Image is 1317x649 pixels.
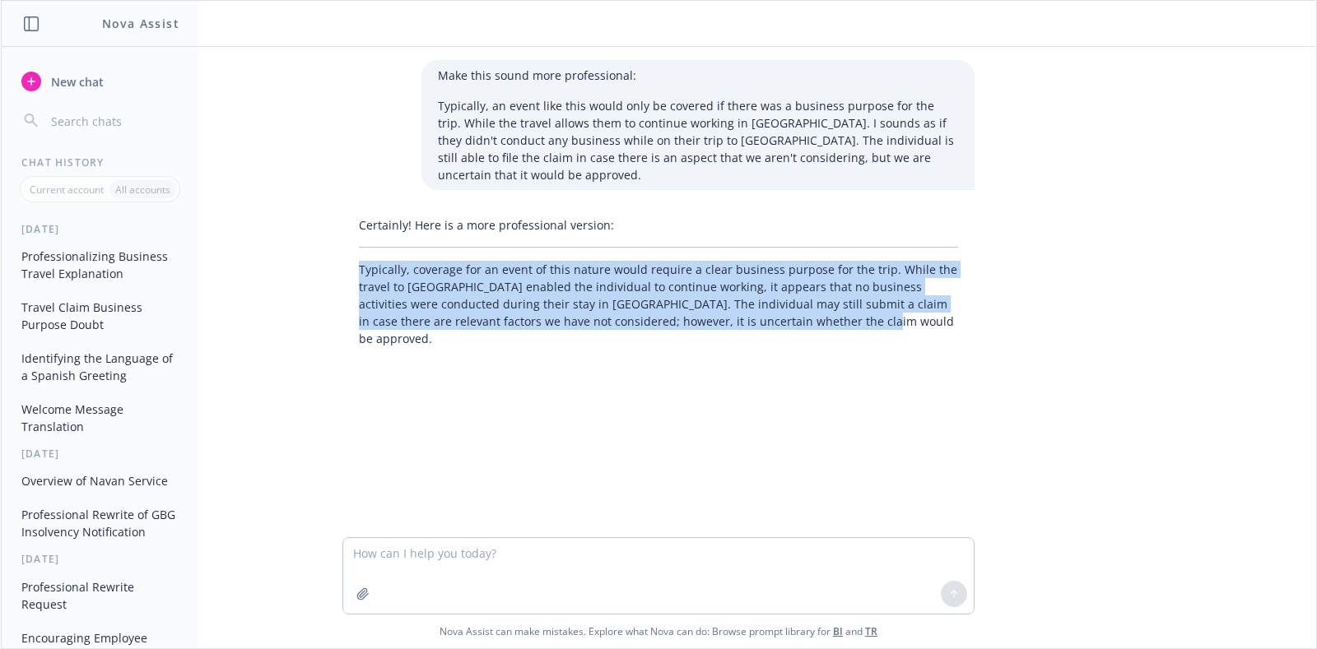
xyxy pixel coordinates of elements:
button: Professional Rewrite Request [15,573,185,618]
p: Typically, coverage for an event of this nature would require a clear business purpose for the tr... [359,261,958,347]
button: Overview of Navan Service [15,467,185,494]
button: Professionalizing Business Travel Explanation [15,243,185,287]
button: Travel Claim Business Purpose Doubt [15,294,185,338]
h1: Nova Assist [102,15,179,32]
button: Identifying the Language of a Spanish Greeting [15,345,185,389]
div: [DATE] [2,222,198,236]
div: [DATE] [2,447,198,461]
span: New chat [48,73,104,90]
a: TR [865,624,877,638]
button: Welcome Message Translation [15,396,185,440]
input: Search chats [48,109,179,132]
p: Typically, an event like this would only be covered if there was a business purpose for the trip.... [438,97,958,183]
p: Current account [30,183,104,197]
p: All accounts [115,183,170,197]
div: [DATE] [2,552,198,566]
div: Chat History [2,155,198,169]
button: New chat [15,67,185,96]
p: Make this sound more professional: [438,67,958,84]
button: Professional Rewrite of GBG Insolvency Notification [15,501,185,545]
span: Nova Assist can make mistakes. Explore what Nova can do: Browse prompt library for and [7,614,1310,648]
p: Certainly! Here is a more professional version: [359,216,958,234]
a: BI [833,624,843,638]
